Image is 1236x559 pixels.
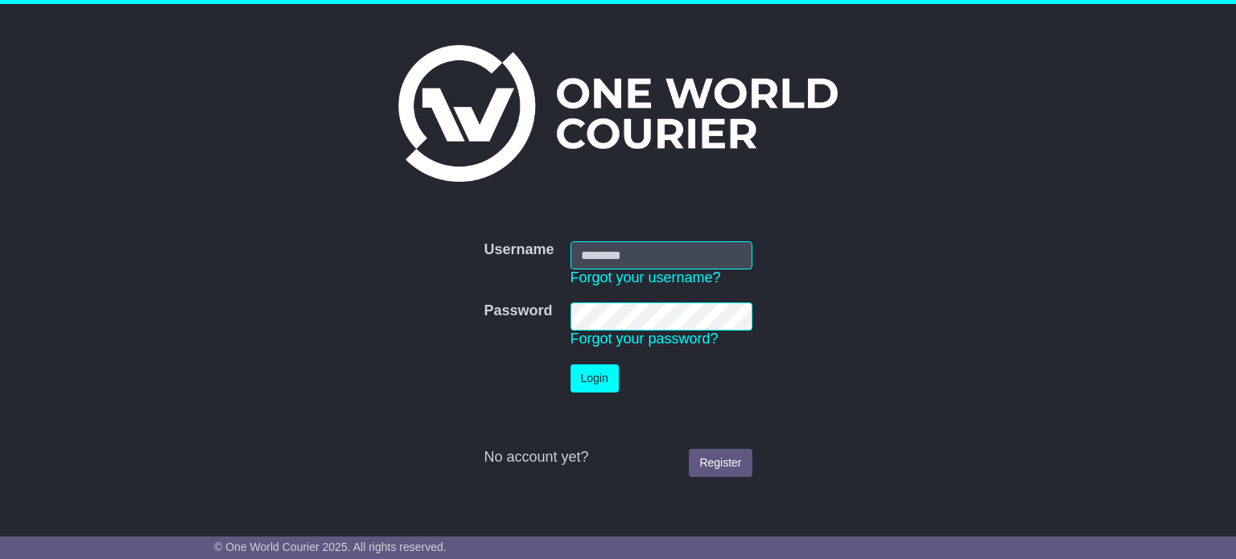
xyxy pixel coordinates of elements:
[571,364,619,393] button: Login
[571,269,721,286] a: Forgot your username?
[484,302,552,320] label: Password
[484,241,554,259] label: Username
[214,541,447,553] span: © One World Courier 2025. All rights reserved.
[398,45,838,182] img: One World
[571,331,719,347] a: Forgot your password?
[689,449,752,477] a: Register
[484,449,752,467] div: No account yet?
